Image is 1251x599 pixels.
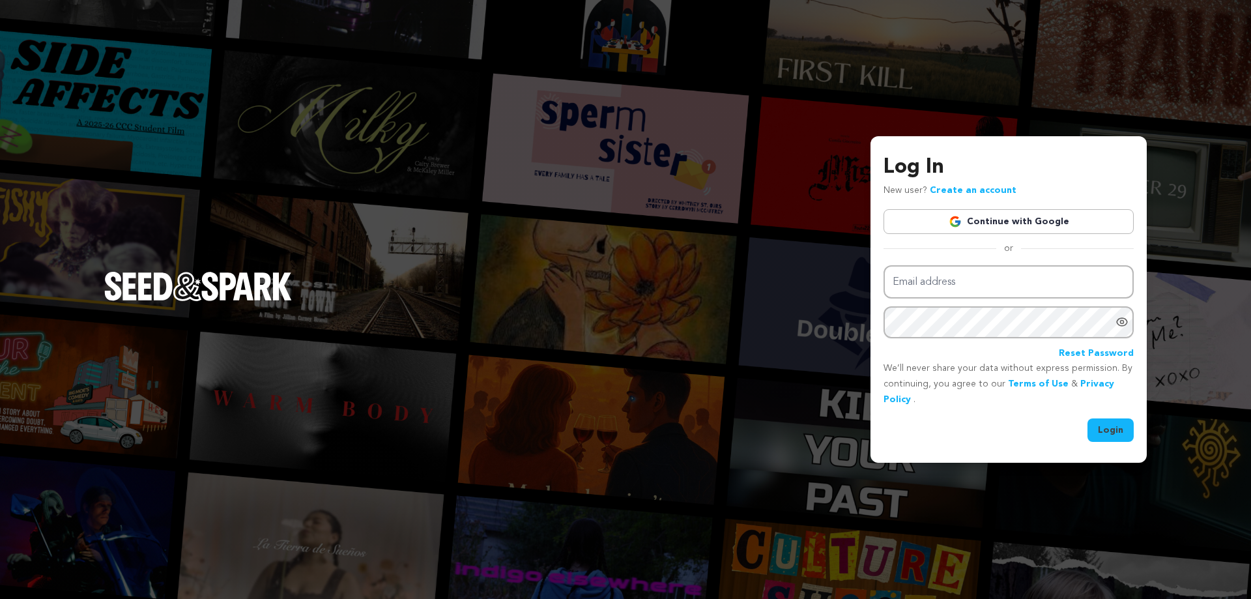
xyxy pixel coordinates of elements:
p: New user? [884,183,1016,199]
h3: Log In [884,152,1134,183]
a: Terms of Use [1008,379,1069,388]
a: Privacy Policy [884,379,1114,404]
button: Login [1087,418,1134,442]
input: Email address [884,265,1134,299]
img: Seed&Spark Logo [104,272,292,300]
a: Show password as plain text. Warning: this will display your password on the screen. [1115,315,1129,329]
a: Reset Password [1059,346,1134,362]
a: Create an account [930,186,1016,195]
img: Google logo [949,215,962,228]
p: We’ll never share your data without express permission. By continuing, you agree to our & . [884,361,1134,407]
span: or [996,242,1021,255]
a: Continue with Google [884,209,1134,234]
a: Seed&Spark Homepage [104,272,292,327]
